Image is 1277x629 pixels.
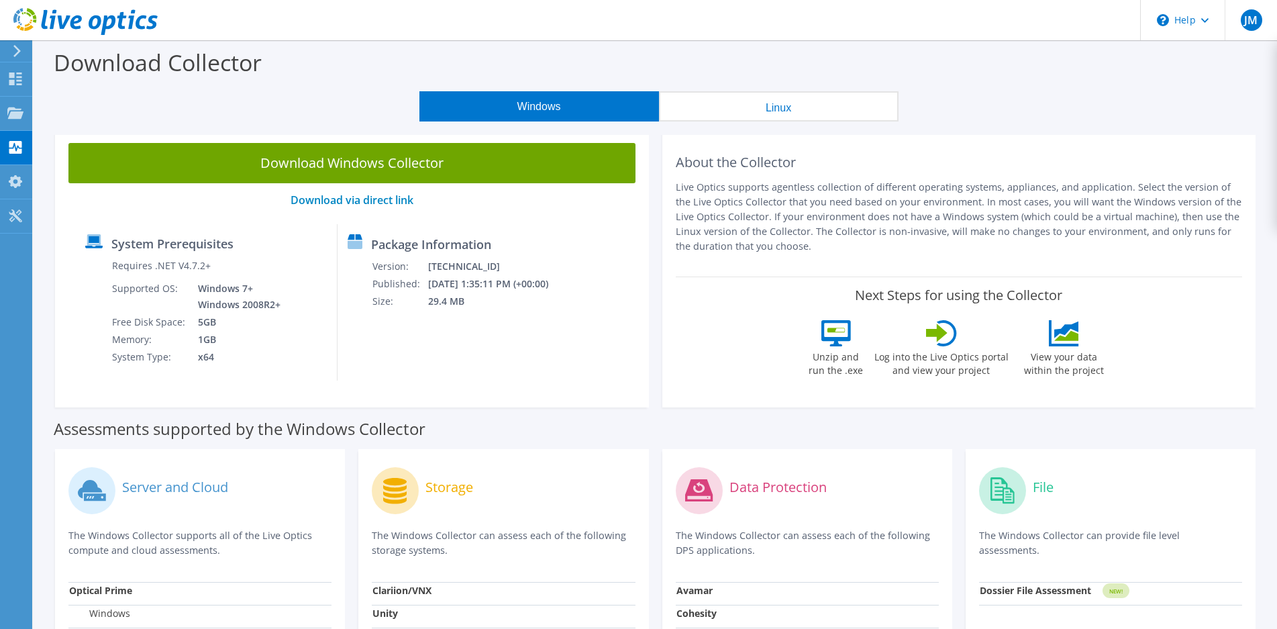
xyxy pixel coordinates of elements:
[372,607,398,620] strong: Unity
[855,287,1062,303] label: Next Steps for using the Collector
[1016,346,1113,377] label: View your data within the project
[676,607,717,620] strong: Cohesity
[729,481,827,494] label: Data Protection
[68,143,635,183] a: Download Windows Collector
[979,528,1242,558] p: The Windows Collector can provide file level assessments.
[427,275,566,293] td: [DATE] 1:35:11 PM (+00:00)
[69,584,132,597] strong: Optical Prime
[122,481,228,494] label: Server and Cloud
[676,180,1243,254] p: Live Optics supports agentless collection of different operating systems, appliances, and applica...
[1157,14,1169,26] svg: \n
[111,331,188,348] td: Memory:
[1109,587,1122,595] tspan: NEW!
[980,584,1091,597] strong: Dossier File Assessment
[372,528,635,558] p: The Windows Collector can assess each of the following storage systems.
[69,607,130,620] label: Windows
[659,91,899,122] button: Linux
[68,528,331,558] p: The Windows Collector supports all of the Live Optics compute and cloud assessments.
[111,348,188,366] td: System Type:
[372,584,431,597] strong: Clariion/VNX
[188,313,283,331] td: 5GB
[54,47,262,78] label: Download Collector
[874,346,1009,377] label: Log into the Live Optics portal and view your project
[188,331,283,348] td: 1GB
[111,313,188,331] td: Free Disk Space:
[111,237,234,250] label: System Prerequisites
[188,348,283,366] td: x64
[1033,481,1054,494] label: File
[291,193,413,207] a: Download via direct link
[188,280,283,313] td: Windows 7+ Windows 2008R2+
[112,259,211,273] label: Requires .NET V4.7.2+
[419,91,659,122] button: Windows
[427,258,566,275] td: [TECHNICAL_ID]
[372,293,427,310] td: Size:
[676,584,713,597] strong: Avamar
[427,293,566,310] td: 29.4 MB
[371,238,491,251] label: Package Information
[676,528,939,558] p: The Windows Collector can assess each of the following DPS applications.
[425,481,473,494] label: Storage
[1241,9,1262,31] span: JM
[54,422,425,436] label: Assessments supported by the Windows Collector
[676,154,1243,171] h2: About the Collector
[372,258,427,275] td: Version:
[805,346,867,377] label: Unzip and run the .exe
[111,280,188,313] td: Supported OS:
[372,275,427,293] td: Published:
